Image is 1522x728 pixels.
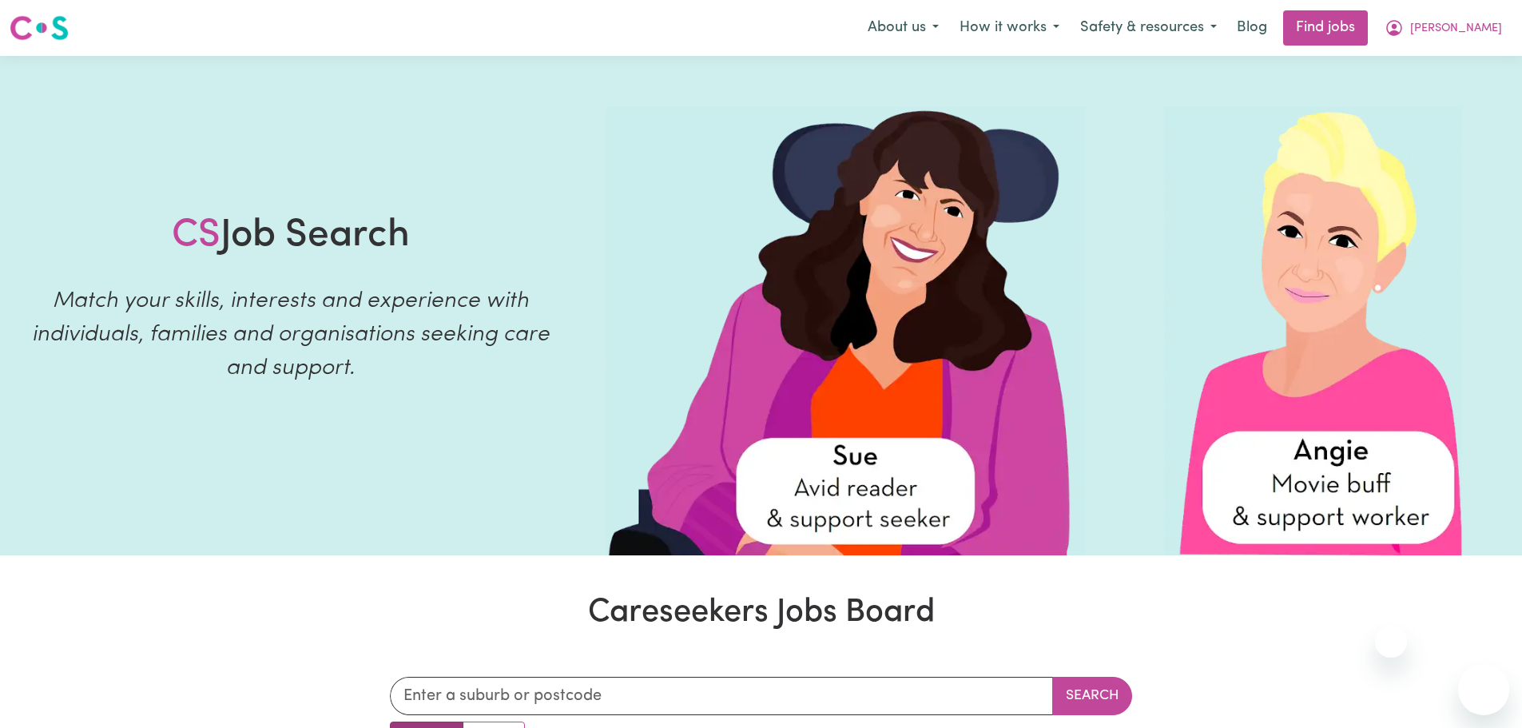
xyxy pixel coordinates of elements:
[1410,20,1502,38] span: [PERSON_NAME]
[172,213,410,260] h1: Job Search
[1374,11,1512,45] button: My Account
[1070,11,1227,45] button: Safety & resources
[10,10,69,46] a: Careseekers logo
[1052,677,1132,715] button: Search
[1227,10,1277,46] a: Blog
[1375,626,1407,658] iframe: Close message
[10,14,69,42] img: Careseekers logo
[1458,664,1509,715] iframe: Button to launch messaging window
[172,217,221,255] span: CS
[390,677,1053,715] input: Enter a suburb or postcode
[19,284,562,385] p: Match your skills, interests and experience with individuals, families and organisations seeking ...
[1283,10,1368,46] a: Find jobs
[857,11,949,45] button: About us
[949,11,1070,45] button: How it works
